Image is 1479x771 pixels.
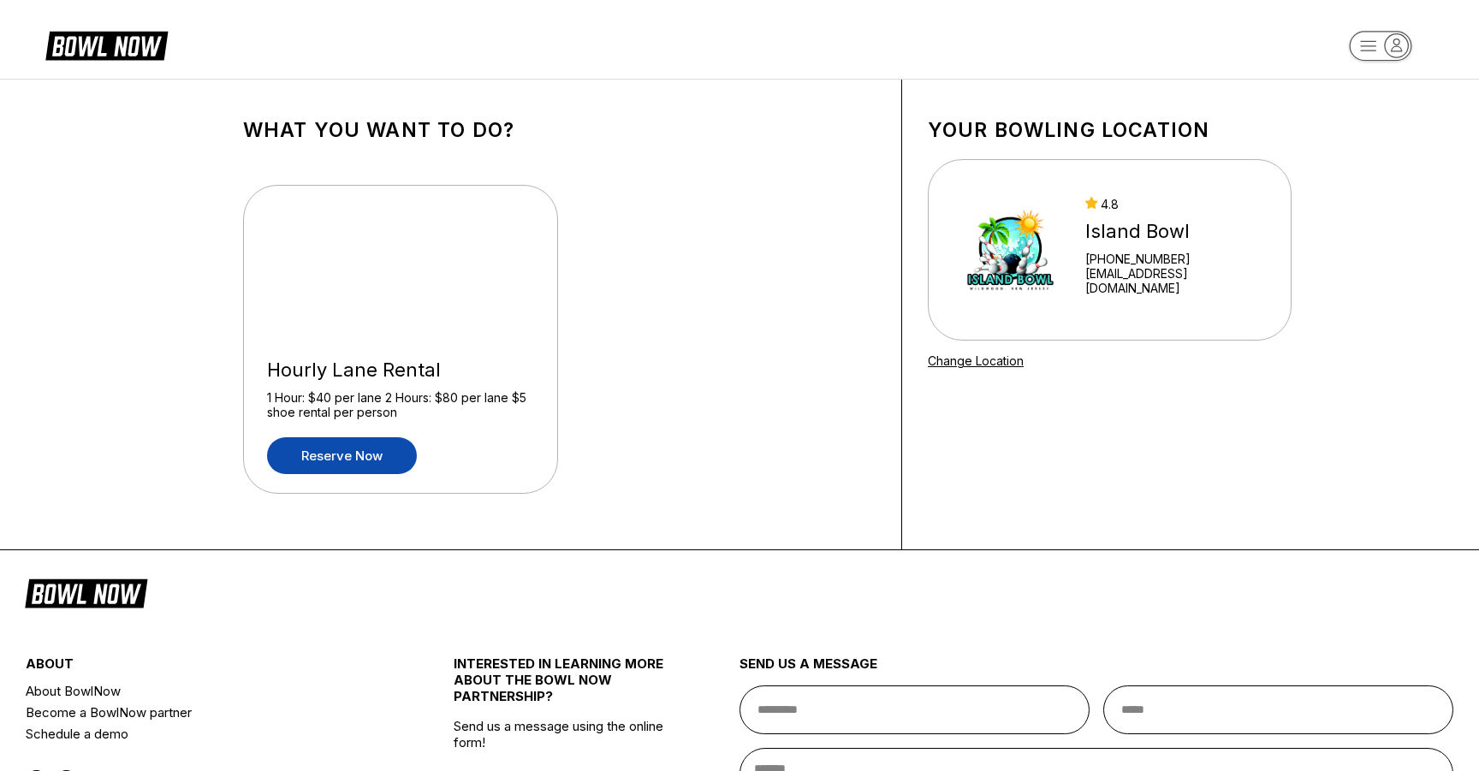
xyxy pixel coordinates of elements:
div: INTERESTED IN LEARNING MORE ABOUT THE BOWL NOW PARTNERSHIP? [454,655,668,718]
a: Reserve now [267,437,417,474]
div: 1 Hour: $40 per lane 2 Hours: $80 per lane $5 shoe rental per person [267,390,534,420]
div: send us a message [739,655,1453,685]
a: About BowlNow [26,680,383,702]
img: Island Bowl [951,186,1070,314]
a: [EMAIL_ADDRESS][DOMAIN_NAME] [1085,266,1268,295]
h1: What you want to do? [243,118,876,142]
a: Schedule a demo [26,723,383,744]
a: Become a BowlNow partner [26,702,383,723]
a: Change Location [928,353,1024,368]
div: [PHONE_NUMBER] [1085,252,1268,266]
h1: Your bowling location [928,118,1292,142]
div: Hourly Lane Rental [267,359,534,382]
div: 4.8 [1085,197,1268,211]
div: about [26,655,383,680]
img: Hourly Lane Rental [244,186,559,340]
div: Island Bowl [1085,220,1268,243]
